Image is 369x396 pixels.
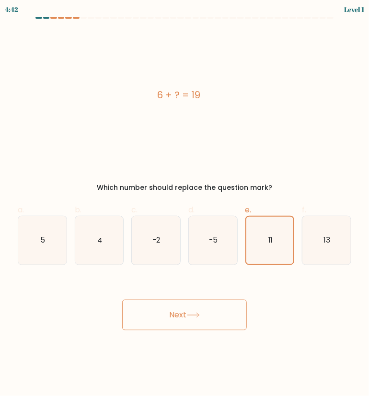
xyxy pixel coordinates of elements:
text: 5 [40,235,45,245]
span: f. [302,204,306,215]
span: b. [75,204,81,215]
text: -5 [209,235,218,245]
div: 4:42 [5,4,18,14]
span: d. [188,204,195,215]
text: 4 [97,235,102,245]
div: Level 1 [344,4,364,14]
span: e. [245,204,252,215]
div: Which number should replace the question mark? [23,183,346,193]
text: 11 [268,235,272,245]
button: Next [122,300,247,330]
div: 6 + ? = 19 [18,88,340,102]
text: 13 [324,235,331,245]
span: a. [18,204,24,215]
text: -2 [153,235,161,245]
span: c. [131,204,138,215]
